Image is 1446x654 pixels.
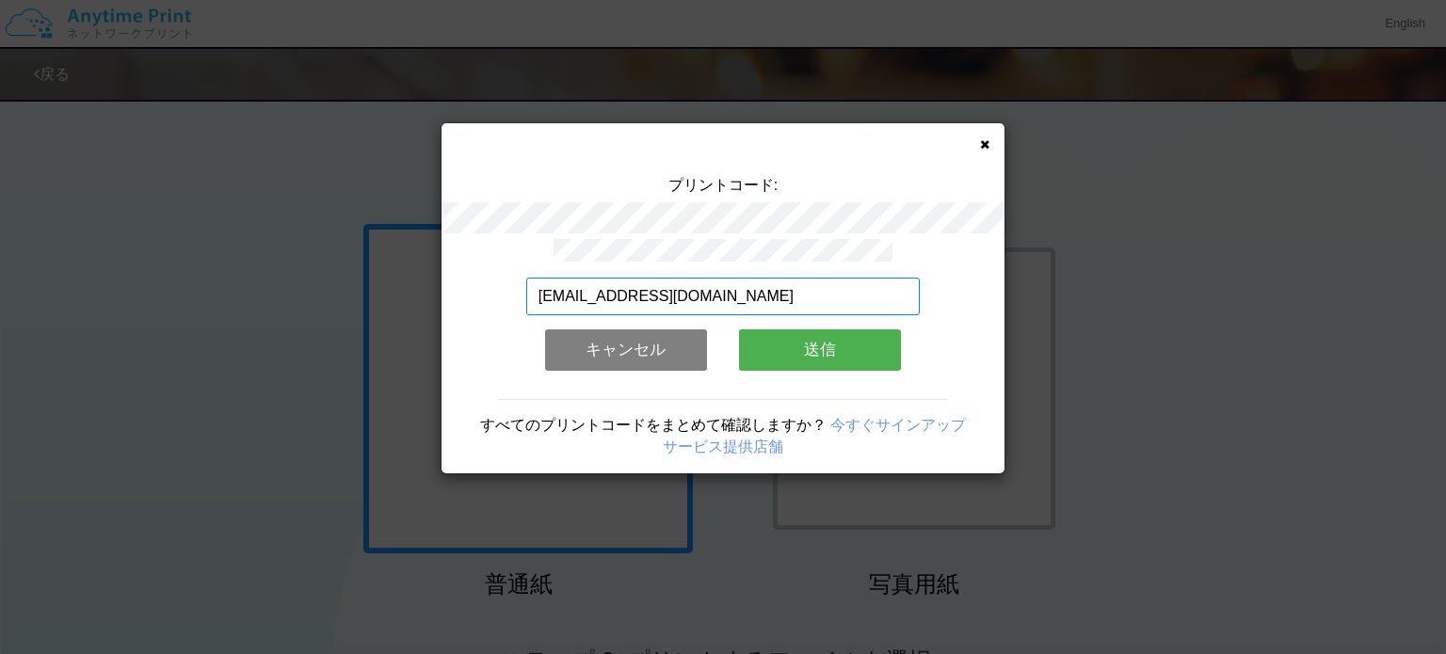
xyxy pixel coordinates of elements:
[668,177,778,193] span: プリントコード:
[526,278,921,315] input: メールアドレス
[545,329,707,371] button: キャンセル
[663,439,783,455] a: サービス提供店舗
[480,417,827,433] span: すべてのプリントコードをまとめて確認しますか？
[830,417,966,433] a: 今すぐサインアップ
[739,329,901,371] button: 送信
